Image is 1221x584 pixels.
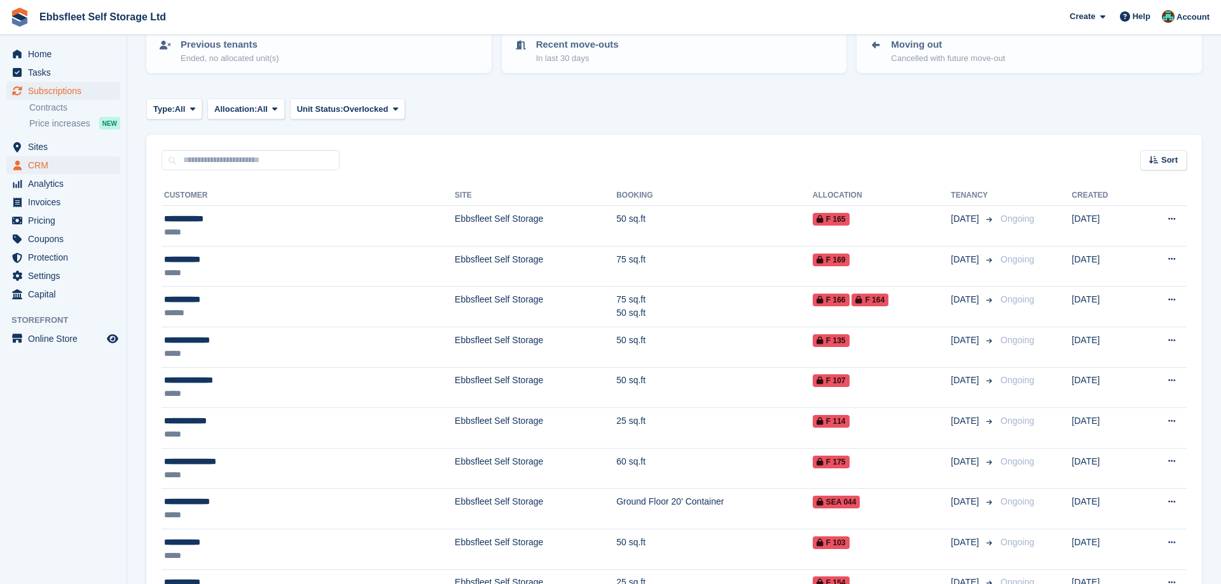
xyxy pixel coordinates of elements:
[28,285,104,303] span: Capital
[29,118,90,130] span: Price increases
[28,267,104,285] span: Settings
[1072,246,1138,287] td: [DATE]
[813,496,860,508] span: SEA 044
[1072,327,1138,367] td: [DATE]
[455,287,616,327] td: Ebbsfleet Self Storage
[951,536,981,549] span: [DATE]
[455,186,616,206] th: Site
[616,408,813,449] td: 25 sq.ft
[28,330,104,348] span: Online Store
[28,64,104,81] span: Tasks
[6,175,120,193] a: menu
[813,415,850,428] span: F 114
[616,367,813,408] td: 50 sq.ft
[28,156,104,174] span: CRM
[455,367,616,408] td: Ebbsfleet Self Storage
[6,267,120,285] a: menu
[813,374,850,387] span: F 107
[951,374,981,387] span: [DATE]
[813,213,850,226] span: F 165
[1072,186,1138,206] th: Created
[616,448,813,489] td: 60 sq.ft
[99,117,120,130] div: NEW
[455,489,616,529] td: Ebbsfleet Self Storage
[1000,456,1034,466] span: Ongoing
[343,103,389,116] span: Overlocked
[28,82,104,100] span: Subscriptions
[148,30,490,72] a: Previous tenants Ended, no allocated unit(s)
[290,98,406,119] button: Unit Status: Overlocked
[951,293,981,306] span: [DATE]
[28,45,104,63] span: Home
[455,327,616,367] td: Ebbsfleet Self Storage
[616,206,813,247] td: 50 sq.ft
[105,331,120,346] a: Preview store
[1133,10,1150,23] span: Help
[813,186,951,206] th: Allocation
[6,82,120,100] a: menu
[6,64,120,81] a: menu
[813,334,850,347] span: F 135
[181,37,279,52] p: Previous tenants
[455,448,616,489] td: Ebbsfleet Self Storage
[536,52,619,65] p: In last 30 days
[951,495,981,508] span: [DATE]
[951,414,981,428] span: [DATE]
[28,138,104,156] span: Sites
[455,408,616,449] td: Ebbsfleet Self Storage
[153,103,175,116] span: Type:
[11,314,127,327] span: Storefront
[616,327,813,367] td: 50 sq.ft
[214,103,257,116] span: Allocation:
[616,246,813,287] td: 75 sq.ft
[28,230,104,248] span: Coupons
[6,330,120,348] a: menu
[6,193,120,211] a: menu
[29,116,120,130] a: Price increases NEW
[1072,287,1138,327] td: [DATE]
[257,103,268,116] span: All
[28,212,104,229] span: Pricing
[6,156,120,174] a: menu
[34,6,171,27] a: Ebbsfleet Self Storage Ltd
[28,175,104,193] span: Analytics
[1072,529,1138,569] td: [DATE]
[852,294,888,306] span: F 164
[951,253,981,266] span: [DATE]
[181,52,279,65] p: Ended, no allocated unit(s)
[6,45,120,63] a: menu
[146,98,202,119] button: Type: All
[951,186,995,206] th: Tenancy
[175,103,186,116] span: All
[455,206,616,247] td: Ebbsfleet Self Storage
[10,8,29,27] img: stora-icon-8386f47178a22dfd0bd8f6a31ec36ba5ce8667c1dd55bd0f319d3a0aa187defe.svg
[1000,375,1034,385] span: Ongoing
[1161,154,1178,166] span: Sort
[813,456,850,468] span: F 175
[813,294,850,306] span: F 166
[1072,448,1138,489] td: [DATE]
[1000,496,1034,506] span: Ongoing
[536,37,619,52] p: Recent move-outs
[1000,254,1034,264] span: Ongoing
[858,30,1201,72] a: Moving out Cancelled with future move-out
[616,287,813,327] td: 75 sq.ft 50 sq.ft
[1000,214,1034,224] span: Ongoing
[616,529,813,569] td: 50 sq.ft
[891,52,1005,65] p: Cancelled with future move-out
[891,37,1005,52] p: Moving out
[297,103,343,116] span: Unit Status:
[29,102,120,114] a: Contracts
[455,529,616,569] td: Ebbsfleet Self Storage
[6,230,120,248] a: menu
[1176,11,1210,24] span: Account
[1072,206,1138,247] td: [DATE]
[455,246,616,287] td: Ebbsfleet Self Storage
[951,334,981,347] span: [DATE]
[6,212,120,229] a: menu
[28,193,104,211] span: Invoices
[28,248,104,266] span: Protection
[1000,416,1034,426] span: Ongoing
[1070,10,1095,23] span: Create
[1072,489,1138,529] td: [DATE]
